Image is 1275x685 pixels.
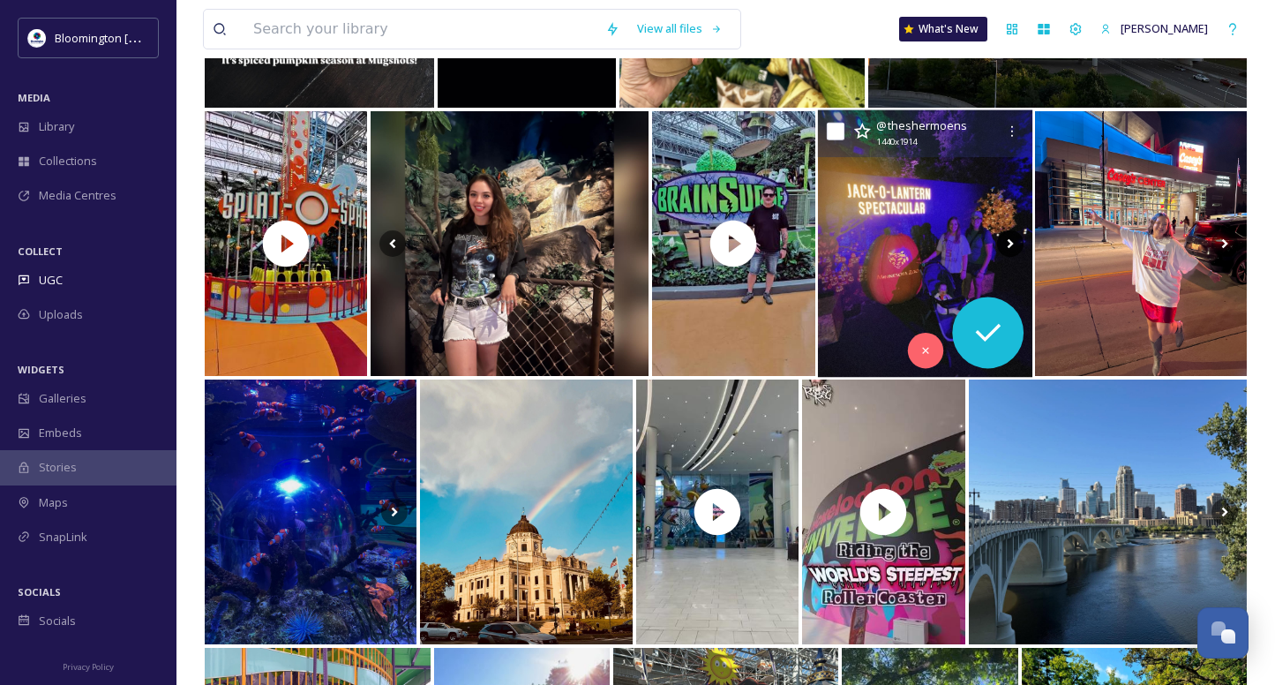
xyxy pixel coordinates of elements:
span: [PERSON_NAME] [1121,20,1208,36]
img: thumbnail [636,380,799,644]
span: SOCIALS [18,585,61,598]
span: Galleries [39,390,86,407]
img: 10/10 weekend full of music 🫶 And new friends 🥰 🎤 The Official Release Party of a Showgirl 🎶 Aly ... [1035,111,1247,376]
span: Media Centres [39,187,116,204]
a: Privacy Policy [63,655,114,676]
img: thumbnail [205,111,367,376]
img: One-way hell. #minneapolis #minnesota #no35 #usa #travel #roadtrip #mallofamerica #midwest [969,380,1247,644]
span: WIDGETS [18,363,64,376]
span: Bloomington [US_STATE] Travel & Tourism [55,29,275,46]
a: [PERSON_NAME] [1091,11,1217,46]
a: What's New [899,17,987,41]
img: 429649847_804695101686009_1723528578384153789_n.jpg [28,29,46,47]
img: Another year older! ❤️ #19 #birthday #mallofamerica [205,380,416,644]
span: Stories [39,459,77,476]
span: Uploads [39,306,83,323]
span: Collections [39,153,97,169]
span: MEDIA [18,91,50,104]
span: UGC [39,272,63,289]
span: COLLECT [18,245,63,258]
span: Privacy Policy [63,661,114,673]
span: Maps [39,494,68,511]
span: @ theshermoens [876,117,967,133]
img: thumbnail [652,111,814,376]
span: 1440 x 1914 [876,136,916,149]
img: I think I like this little life🫶🏼 . . . #momblog #momstyle #fallseason #mnzoo #mallofamerica #jac... [817,110,1031,378]
span: Library [39,118,74,135]
button: Open Chat [1197,607,1249,659]
span: Socials [39,613,76,629]
span: SnapLink [39,529,87,546]
img: thumbnail [802,380,964,644]
img: Rock N Roll Girl 🖤🤘🏻 @ Bloomington, MN - Sept2025 🇺🇸 sealifeusa #sealife #aquiarium #mallofameric... [371,111,649,376]
span: Embeds [39,425,82,441]
a: View all files [628,11,731,46]
img: Mother Nature showing off for First Friday Gallery Walk. ✨🌈✨ #visitbloomington #bloomingtonindian... [420,380,633,644]
input: Search your library [244,10,596,49]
